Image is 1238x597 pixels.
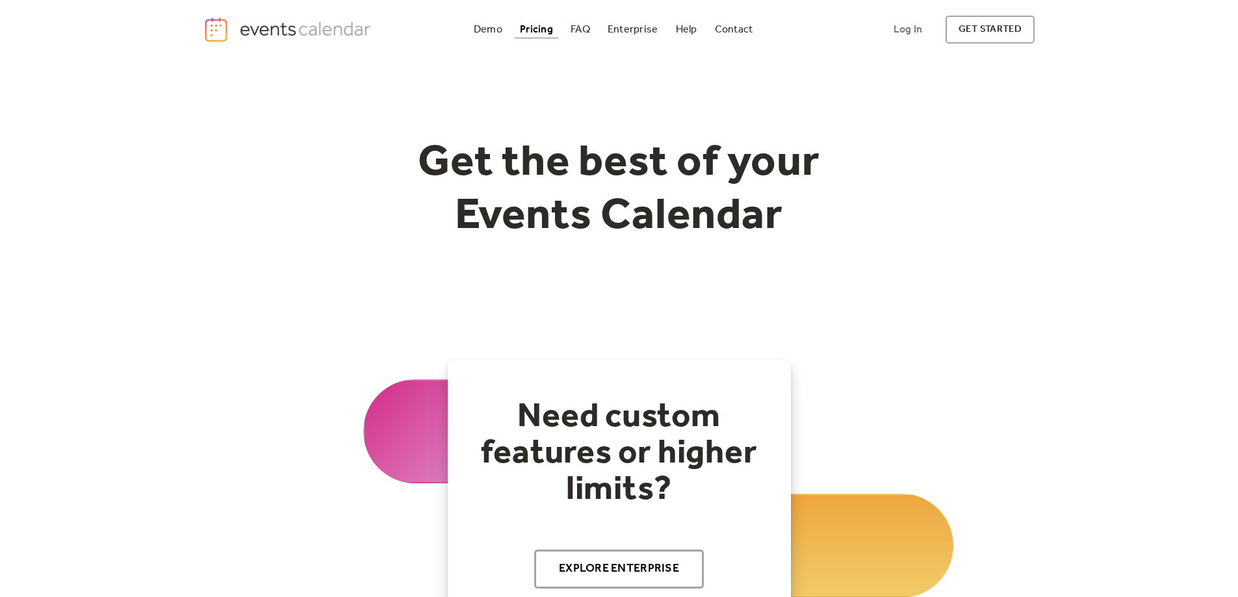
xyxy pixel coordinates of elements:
[671,21,703,38] a: Help
[715,26,753,33] div: Contact
[370,137,869,243] h1: Get the best of your Events Calendar
[571,26,590,33] div: FAQ
[602,21,663,38] a: Enterprise
[881,16,935,44] a: Log In
[534,550,704,589] a: Explore Enterprise
[515,21,558,38] a: Pricing
[710,21,758,38] a: Contact
[520,26,553,33] div: Pricing
[608,26,658,33] div: Enterprise
[474,399,765,508] h2: Need custom features or higher limits?
[469,21,508,38] a: Demo
[474,26,502,33] div: Demo
[565,21,595,38] a: FAQ
[946,16,1035,44] a: get started
[676,26,697,33] div: Help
